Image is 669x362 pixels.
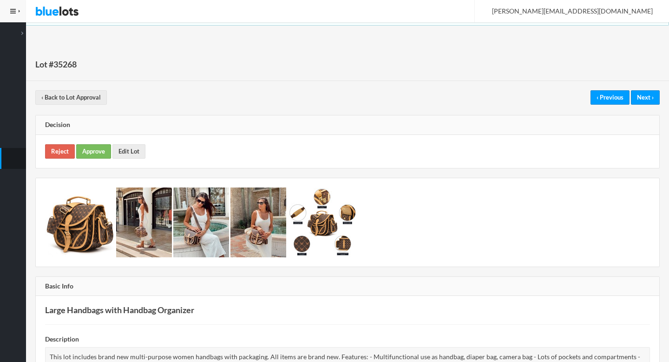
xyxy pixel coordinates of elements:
a: Reject [45,144,75,159]
a: ‹ Back to Lot Approval [35,90,107,105]
img: 63888c63-78a6-42d1-ac8f-967b5439e26c-1732959268.jpg [288,188,357,257]
img: d5a86227-b897-454a-b904-e83b7c1ef4ad-1707798446.jpg [173,188,229,257]
h3: Large Handbags with Handbag Organizer [45,305,650,315]
label: Description [45,334,79,345]
h1: Lot #35268 [35,57,77,71]
img: b6e94bec-3806-4c17-8319-9599683bcaf2-1707798445.jpg [116,188,172,257]
a: Edit Lot [112,144,145,159]
span: [PERSON_NAME][EMAIL_ADDRESS][DOMAIN_NAME] [482,7,653,15]
a: ‹ Previous [590,90,630,105]
img: fe0ebacd-b562-490d-aecf-88afc611ac2a-1707798444.jpg [45,188,115,257]
img: 28056892-4cba-47f2-84f9-e8f030ef0b94-1732959267.jpg [230,188,286,257]
a: Next › [631,90,660,105]
div: Basic Info [36,277,659,296]
div: Decision [36,115,659,135]
a: Approve [76,144,111,159]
